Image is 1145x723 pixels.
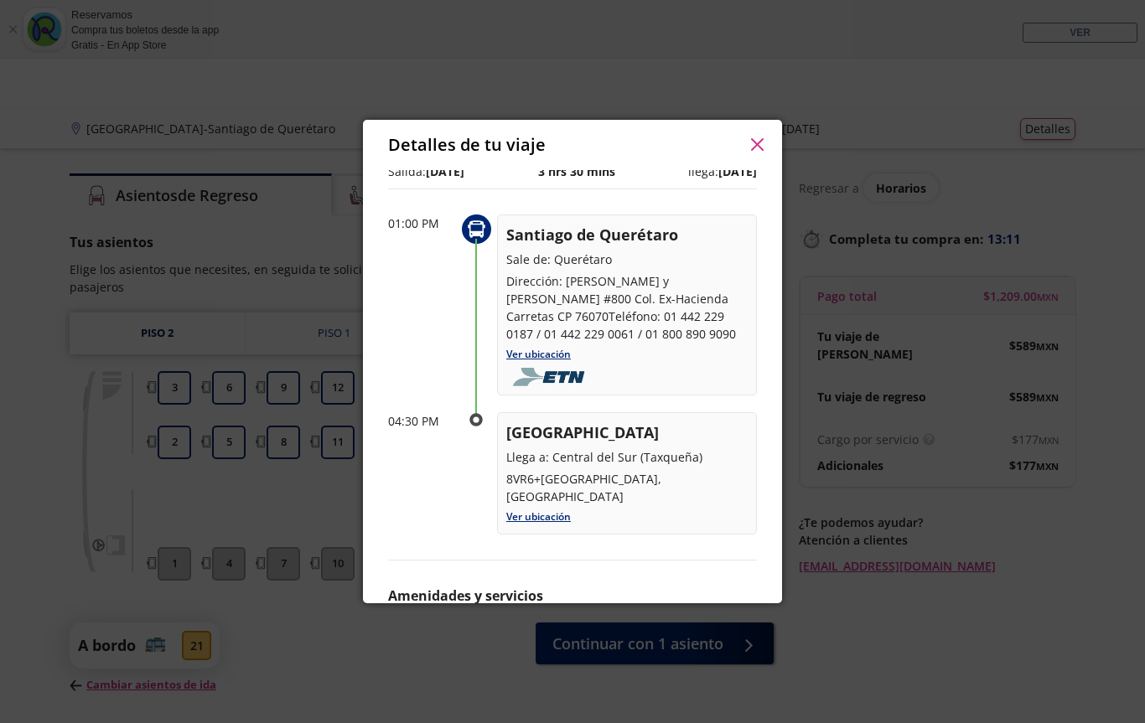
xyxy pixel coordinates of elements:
[506,224,748,246] p: Santiago de Querétaro
[388,586,757,606] p: Amenidades y servicios
[1048,626,1128,706] iframe: Messagebird Livechat Widget
[506,368,596,386] img: foobar2.png
[388,163,464,180] p: Salida:
[426,163,464,179] b: [DATE]
[506,272,748,343] p: Dirección: [PERSON_NAME] y [PERSON_NAME] #800 Col. Ex-Hacienda Carretas CP 76070Teléfono: 01 442 ...
[388,214,455,232] p: 01:00 PM
[506,421,748,444] p: [GEOGRAPHIC_DATA]
[388,132,546,158] p: Detalles de tu viaje
[688,163,757,180] p: llega:
[718,163,757,179] b: [DATE]
[506,470,748,505] p: 8VR6+[GEOGRAPHIC_DATA], [GEOGRAPHIC_DATA]
[506,347,571,361] a: Ver ubicación
[506,250,748,268] p: Sale de: Querétaro
[506,448,748,466] p: Llega a: Central del Sur (Taxqueña)
[538,163,615,180] p: 3 hrs 30 mins
[506,509,571,524] a: Ver ubicación
[388,412,455,430] p: 04:30 PM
